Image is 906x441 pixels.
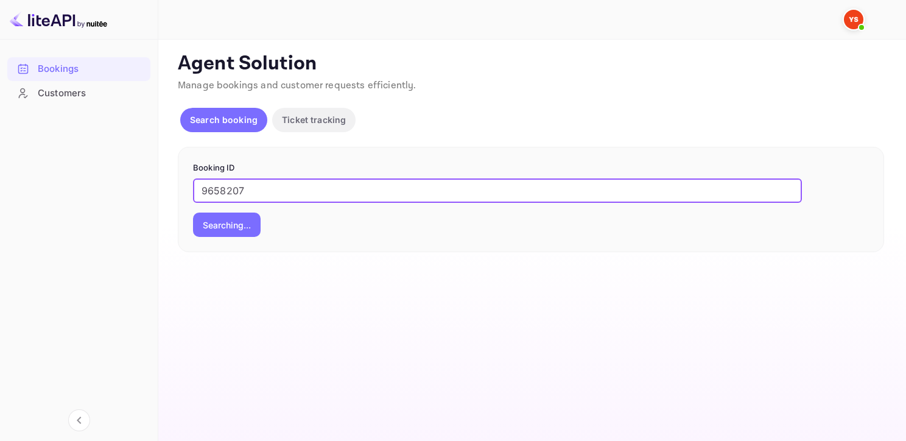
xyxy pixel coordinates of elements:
[7,82,150,104] a: Customers
[7,57,150,80] a: Bookings
[844,10,863,29] img: Yandex Support
[190,113,258,126] p: Search booking
[178,79,416,92] span: Manage bookings and customer requests efficiently.
[38,62,144,76] div: Bookings
[7,57,150,81] div: Bookings
[10,10,107,29] img: LiteAPI logo
[7,82,150,105] div: Customers
[193,162,869,174] p: Booking ID
[193,178,802,203] input: Enter Booking ID (e.g., 63782194)
[178,52,884,76] p: Agent Solution
[282,113,346,126] p: Ticket tracking
[193,213,261,237] button: Searching...
[38,86,144,101] div: Customers
[68,409,90,431] button: Collapse navigation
